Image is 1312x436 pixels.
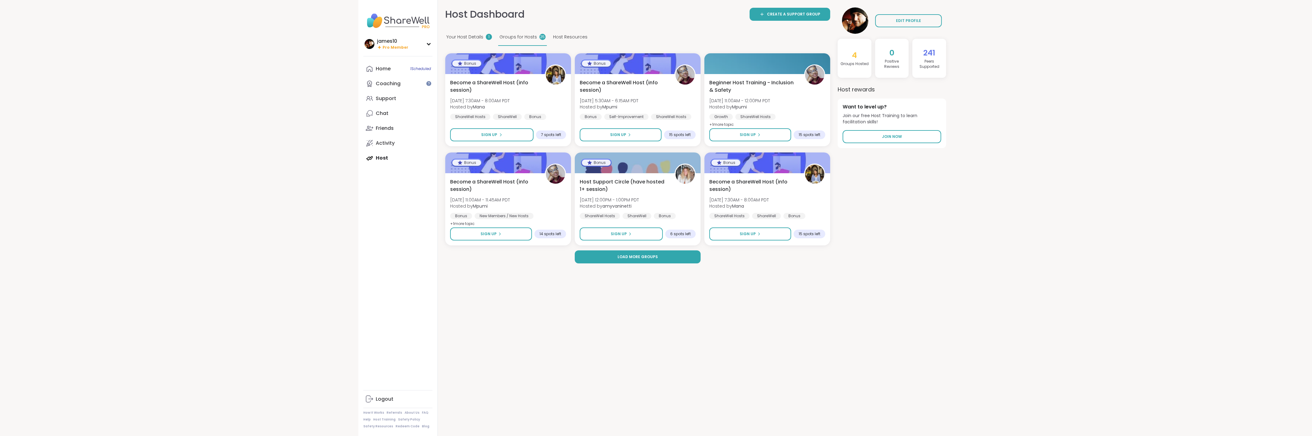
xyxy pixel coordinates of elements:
[580,98,638,104] span: [DATE] 5:30AM - 6:15AM PDT
[878,59,906,69] h4: Positive Review s
[426,81,431,86] iframe: Spotlight
[398,417,420,422] a: Safety Policy
[363,121,432,136] a: Friends
[740,231,756,237] span: Sign Up
[602,203,632,209] b: amyvaninetti
[387,411,402,415] a: Referrals
[546,165,565,184] img: Mpumi
[452,160,481,166] div: Bonus
[396,424,419,429] a: Redeem Code
[923,47,935,58] span: 241
[539,231,561,236] span: 14 spots left
[450,104,510,110] span: Hosted by
[875,14,942,27] a: EDIT PROFILE
[623,213,651,219] div: ShareWell
[709,213,750,219] div: ShareWell Hosts
[363,91,432,106] a: Support
[422,424,429,429] a: Blog
[709,98,770,104] span: [DATE] 11:00AM - 12:00PM PDT
[709,104,770,110] span: Hosted by
[580,213,620,219] div: ShareWell Hosts
[582,60,611,67] div: Bonus
[799,132,820,137] span: 15 spots left
[580,104,638,110] span: Hosted by
[363,10,432,32] img: ShareWell Nav Logo
[363,106,432,121] a: Chat
[450,197,510,203] span: [DATE] 11:00AM - 11:45AM PDT
[709,197,769,203] span: [DATE] 7:30AM - 8:00AM PDT
[651,114,691,120] div: ShareWell Hosts
[740,132,756,138] span: Sign Up
[838,85,946,94] h3: Host rewards
[889,47,894,58] span: 0
[493,114,522,120] div: ShareWell
[575,250,701,263] button: Load more groups
[610,132,626,138] span: Sign Up
[450,98,510,104] span: [DATE] 7:30AM - 8:00AM PDT
[376,110,388,117] div: Chat
[445,7,525,21] h1: Host Dashboard
[842,7,868,34] img: james10
[473,203,488,209] b: Mpumi
[799,231,820,236] span: 15 spots left
[709,178,797,193] span: Become a ShareWell Host (info session)
[377,38,408,45] div: james10
[611,231,627,237] span: Sign Up
[604,114,649,120] div: Self-Improvement
[676,65,695,85] img: Mpumi
[670,231,691,236] span: 6 spots left
[376,65,391,72] div: Home
[481,132,498,138] span: Sign Up
[541,132,561,137] span: 7 spots left
[709,227,791,240] button: Sign Up
[750,8,830,21] a: Create a support group
[376,125,394,132] div: Friends
[805,65,824,85] img: Mpumi
[767,11,820,17] span: Create a support group
[524,114,546,120] div: Bonus
[450,178,538,193] span: Become a ShareWell Host (info session)
[546,65,565,85] img: Mana
[882,134,902,139] span: Join Now
[363,417,371,422] a: Help
[580,227,663,240] button: Sign Up
[450,203,510,209] span: Hosted by
[580,197,639,203] span: [DATE] 12:00PM - 1:00PM PDT
[852,50,857,61] span: 4
[732,104,747,110] b: Mpumi
[481,231,497,237] span: Sign Up
[580,128,662,141] button: Sign Up
[450,213,472,219] div: Bonus
[752,213,781,219] div: ShareWell
[373,417,396,422] a: Host Training
[915,59,944,69] h4: Peers Supported
[580,178,668,193] span: Host Support Circle (have hosted 1+ session)
[363,136,432,151] a: Activity
[654,213,676,219] div: Bonus
[735,114,776,120] div: ShareWell Hosts
[618,254,658,260] span: Load more groups
[580,79,668,94] span: Become a ShareWell Host (info session)
[732,203,744,209] b: Mana
[376,140,395,147] div: Activity
[376,95,396,102] div: Support
[475,213,534,219] div: New Members / New Hosts
[499,34,537,40] span: Groups for Hosts
[709,79,797,94] span: Beginner Host Training - Inclusion & Safety
[405,411,419,415] a: About Us
[363,424,393,429] a: Safety Resources
[363,61,432,76] a: Home1Scheduled
[365,39,375,49] img: james10
[363,392,432,407] a: Logout
[383,45,408,50] span: Pro Member
[376,80,401,87] div: Coaching
[446,34,483,40] span: Your Host Details
[450,227,532,240] button: Sign Up
[669,132,691,137] span: 15 spots left
[843,130,941,143] a: Join Now
[553,34,587,40] span: Host Resources
[450,79,538,94] span: Become a ShareWell Host (info session)
[709,203,769,209] span: Hosted by
[843,103,941,110] h4: Want to level up?
[486,34,492,40] div: 1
